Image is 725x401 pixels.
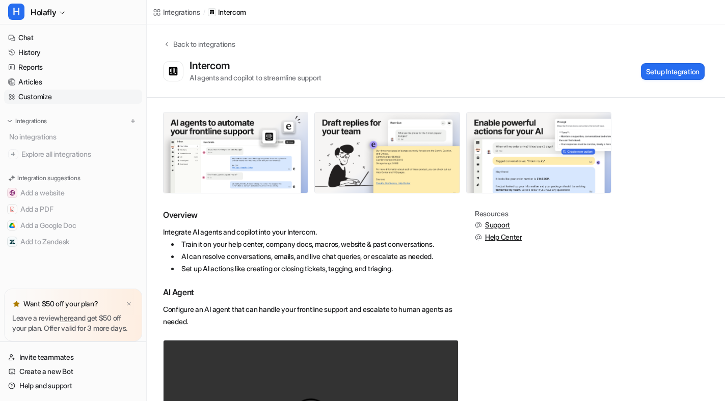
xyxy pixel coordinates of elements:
button: Setup Integration [641,63,705,80]
a: Chat [4,31,142,45]
img: support.svg [475,221,482,228]
span: / [203,8,205,17]
span: H [8,4,24,20]
img: Add a Google Doc [9,222,15,228]
a: Integrations [153,7,200,17]
img: support.svg [475,234,482,241]
span: Explore all integrations [21,146,138,162]
a: Intercom [208,7,246,17]
p: Leave a review and get $50 off your plan. Offer valid for 3 more days. [12,313,134,333]
div: Back to integrations [170,39,235,49]
div: No integrations [6,128,142,145]
a: Help and support [4,379,142,393]
a: Customize [4,90,142,104]
li: Set up AI actions like creating or closing tickets, tagging, and triaging. [171,263,459,275]
img: Add to Zendesk [9,239,15,245]
a: here [60,313,74,322]
button: Support [475,220,522,230]
span: Holafly [31,5,56,19]
button: Add a PDFAdd a PDF [4,201,142,217]
a: Explore all integrations [4,147,142,161]
a: History [4,45,142,60]
p: Integrations [15,117,47,125]
button: Integrations [4,116,50,126]
button: Back to integrations [163,39,235,60]
a: Reports [4,60,142,74]
img: star [12,300,20,308]
li: Train it on your help center, company docs, macros, website & past conversations. [171,238,459,250]
h3: AI Agent [163,287,459,297]
p: Configure an AI agent that can handle your frontline support and escalate to human agents as needed. [163,303,459,328]
div: Resources [475,210,522,218]
p: Intercom [218,7,246,17]
h2: Overview [163,210,459,220]
div: Integrate AI agents and copilot into your Intercom. [163,226,459,275]
div: Intercom [190,60,234,72]
button: Help Center [475,232,522,242]
div: Integrations [163,7,200,17]
a: Create a new Bot [4,364,142,379]
img: explore all integrations [8,149,18,159]
span: Help Center [485,232,522,242]
button: Add a Google DocAdd a Google Doc [4,217,142,234]
button: Add to ZendeskAdd to Zendesk [4,234,142,250]
img: Add a PDF [9,206,15,212]
span: Support [485,220,510,230]
img: menu_add.svg [129,118,137,125]
img: expand menu [6,118,13,125]
p: Want $50 off your plan? [23,299,98,309]
button: Add a websiteAdd a website [4,185,142,201]
p: Integration suggestions [17,174,80,183]
img: x [126,301,132,307]
a: Invite teammates [4,350,142,364]
a: Articles [4,75,142,89]
li: AI can resolve conversations, emails, and live chat queries, or escalate as needed. [171,250,459,263]
div: AI agents and copilot to streamline support [190,72,321,83]
img: Add a website [9,190,15,196]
